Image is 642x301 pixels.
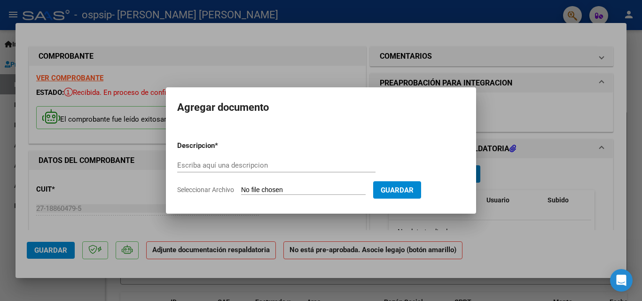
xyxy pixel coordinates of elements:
p: Descripcion [177,140,264,151]
h2: Agregar documento [177,99,465,116]
div: Open Intercom Messenger [610,269,633,292]
span: Seleccionar Archivo [177,186,234,193]
button: Guardar [373,181,421,199]
span: Guardar [381,186,414,194]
